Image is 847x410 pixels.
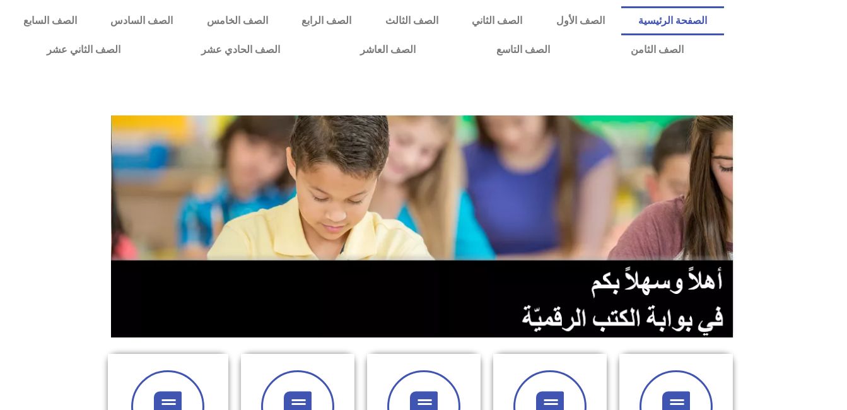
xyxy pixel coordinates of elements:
[161,35,320,64] a: الصف الحادي عشر
[94,6,190,35] a: الصف السادس
[190,6,284,35] a: الصف الخامس
[456,35,590,64] a: الصف التاسع
[284,6,368,35] a: الصف الرابع
[6,35,161,64] a: الصف الثاني عشر
[455,6,539,35] a: الصف الثاني
[539,6,621,35] a: الصف الأول
[590,35,724,64] a: الصف الثامن
[368,6,455,35] a: الصف الثالث
[320,35,456,64] a: الصف العاشر
[6,6,93,35] a: الصف السابع
[621,6,723,35] a: الصفحة الرئيسية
